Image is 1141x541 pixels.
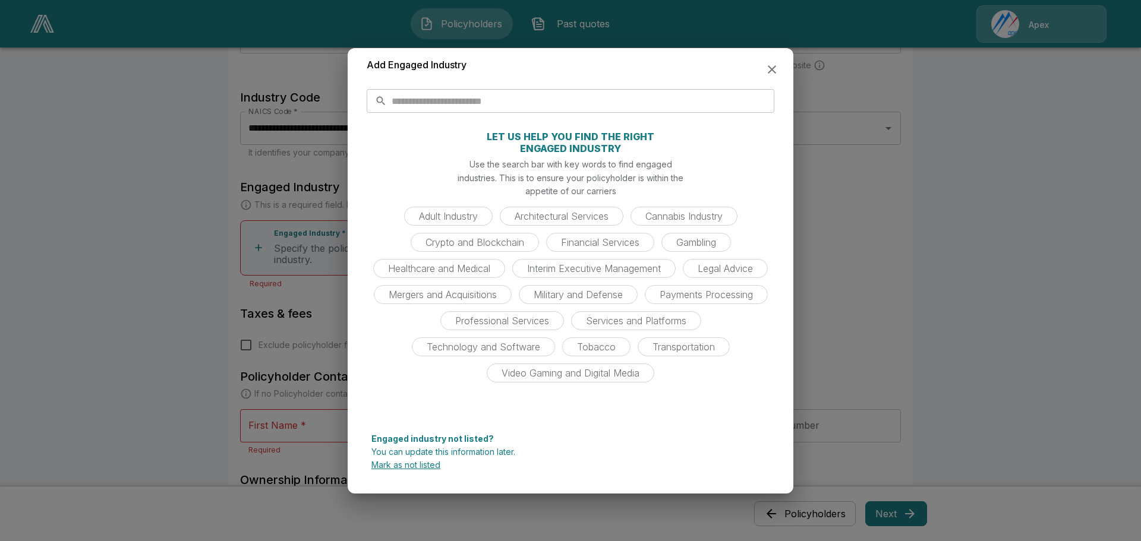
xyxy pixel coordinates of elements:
[440,311,564,330] div: Professional Services
[487,132,654,141] p: LET US HELP YOU FIND THE RIGHT
[512,259,676,278] div: Interim Executive Management
[371,461,770,469] p: Mark as not listed
[638,337,730,356] div: Transportation
[371,435,770,443] p: Engaged industry not listed?
[520,144,621,153] p: ENGAGED INDUSTRY
[525,185,616,197] p: appetite of our carriers
[381,262,497,274] span: Healthcare and Medical
[374,285,512,304] div: Mergers and Acquisitions
[411,233,539,252] div: Crypto and Blockchain
[653,289,760,300] span: Payments Processing
[691,262,760,274] span: Legal Advice
[570,341,623,353] span: Tobacco
[494,367,647,379] span: Video Gaming and Digital Media
[404,207,493,226] div: Adult Industry
[527,289,630,300] span: Military and Defense
[579,315,694,327] span: Services and Platforms
[631,207,737,226] div: Cannabis Industry
[554,236,647,248] span: Financial Services
[500,207,623,226] div: Architectural Services
[638,210,730,222] span: Cannabis Industry
[382,289,504,300] span: Mergers and Acquisitions
[546,233,654,252] div: Financial Services
[420,341,547,353] span: Technology and Software
[571,311,701,330] div: Services and Platforms
[448,315,556,327] span: Professional Services
[412,210,485,222] span: Adult Industry
[562,337,631,356] div: Tobacco
[458,172,683,184] p: industries. This is to ensure your policyholder is within the
[371,448,770,456] p: You can update this information later.
[645,285,768,304] div: Payments Processing
[683,259,768,278] div: Legal Advice
[469,158,672,170] p: Use the search bar with key words to find engaged
[487,363,654,382] div: Video Gaming and Digital Media
[519,285,638,304] div: Military and Defense
[645,341,722,353] span: Transportation
[661,233,731,252] div: Gambling
[669,236,723,248] span: Gambling
[412,337,555,356] div: Technology and Software
[508,210,616,222] span: Architectural Services
[373,259,505,278] div: Healthcare and Medical
[367,58,467,73] h6: Add Engaged Industry
[520,262,668,274] span: Interim Executive Management
[418,236,531,248] span: Crypto and Blockchain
